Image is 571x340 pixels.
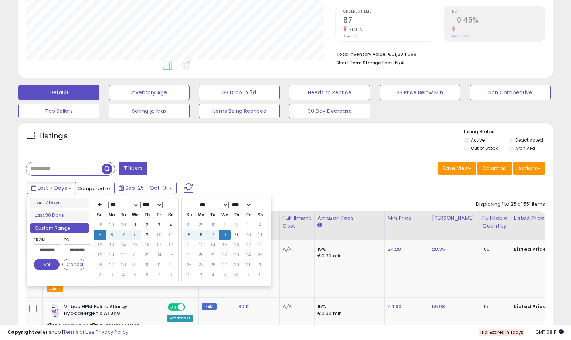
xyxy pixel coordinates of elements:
[254,250,266,260] td: 25
[195,260,207,270] td: 27
[231,220,242,230] td: 2
[106,260,118,270] td: 27
[343,10,436,14] span: Ordered Items
[38,184,67,192] span: Last 7 Days
[283,214,311,230] div: Fulfillment Cost
[183,250,195,260] td: 19
[432,246,445,253] a: 28.35
[165,270,177,280] td: 8
[63,329,95,336] a: Terms of Use
[199,104,280,118] button: Items Being Repriced
[452,10,545,14] span: ROI
[452,16,545,26] h2: -0.45%
[317,310,379,317] div: €0.30 min
[62,259,85,270] button: Cancel
[254,260,266,270] td: 1
[432,303,445,310] a: 56.98
[109,104,190,118] button: Selling @ Max
[118,210,129,220] th: Tu
[477,162,512,175] button: Columns
[283,246,292,253] a: N/A
[432,214,476,222] div: [PERSON_NAME]
[106,230,118,240] td: 6
[231,270,242,280] td: 6
[153,260,165,270] td: 31
[129,240,141,250] td: 15
[317,222,322,229] small: Amazon Fees.
[165,230,177,240] td: 11
[167,315,193,322] div: Amazon AI
[283,303,292,310] a: N/A
[480,329,523,335] span: Trial Expires in days
[514,246,548,253] b: Listed Price:
[34,236,60,243] label: From
[165,210,177,220] th: Sa
[207,210,219,220] th: Tu
[141,230,153,240] td: 9
[231,210,242,220] th: Th
[207,220,219,230] td: 30
[380,85,460,100] button: BB Price Below Min
[165,220,177,230] td: 4
[195,230,207,240] td: 6
[482,214,508,230] div: Fulfillable Quantity
[169,304,178,310] span: ON
[242,210,254,220] th: Fr
[388,303,402,310] a: 44.90
[141,270,153,280] td: 6
[388,246,401,253] a: 24.20
[254,240,266,250] td: 18
[183,220,195,230] td: 28
[482,303,505,310] div: 95
[202,303,216,310] small: FBM
[207,230,219,240] td: 7
[183,230,195,240] td: 5
[153,230,165,240] td: 10
[64,236,85,243] label: To
[141,210,153,220] th: Th
[289,85,370,100] button: Needs to Reprice
[317,303,379,310] div: 15%
[153,220,165,230] td: 3
[388,214,426,222] div: Min Price
[141,250,153,260] td: 23
[118,230,129,240] td: 7
[119,162,147,175] button: Filters
[94,230,106,240] td: 5
[336,60,394,66] b: Short Term Storage Fees:
[129,210,141,220] th: We
[118,270,129,280] td: 4
[94,240,106,250] td: 12
[336,51,387,57] b: Total Inventory Value:
[343,34,357,38] small: Prev: 105
[47,286,63,292] button: admin
[515,145,535,151] label: Archived
[207,240,219,250] td: 14
[77,185,111,192] span: Compared to:
[165,250,177,260] td: 25
[106,250,118,260] td: 20
[153,250,165,260] td: 24
[125,184,167,192] span: Sep-25 - Oct-01
[195,250,207,260] td: 20
[231,230,242,240] td: 9
[30,198,89,208] li: Last 7 Days
[153,240,165,250] td: 17
[513,162,545,175] button: Actions
[7,329,128,336] div: seller snap | |
[482,246,505,253] div: 100
[242,250,254,260] td: 24
[254,270,266,280] td: 8
[254,220,266,230] td: 4
[219,240,231,250] td: 15
[470,85,551,100] button: Non Competitive
[94,260,106,270] td: 26
[242,220,254,230] td: 3
[395,59,404,66] span: N/A
[231,250,242,260] td: 23
[514,303,548,310] b: Listed Price:
[34,259,60,270] button: Set
[106,220,118,230] td: 29
[47,303,62,318] img: 41jp9sC1elL._SL40_.jpg
[219,250,231,260] td: 22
